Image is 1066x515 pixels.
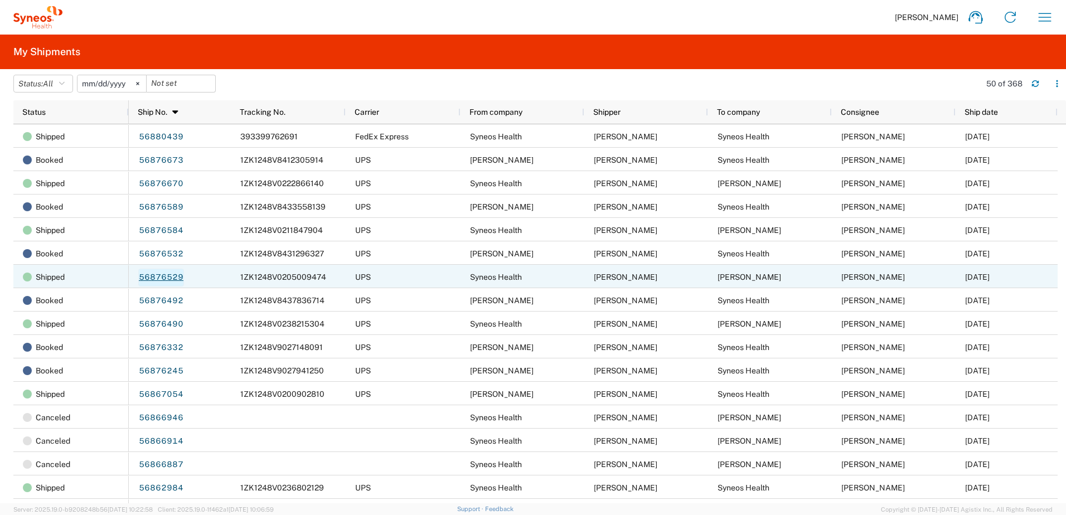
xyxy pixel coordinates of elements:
span: Ship No. [138,108,167,116]
span: UPS [355,483,371,492]
span: Syneos Health [718,390,769,399]
span: 09/18/2025 [965,413,990,422]
span: Shipped [36,476,65,499]
span: Syneos Health [470,273,522,281]
span: Adesola Ford [718,460,781,469]
span: Chris Bidetti [470,202,534,211]
span: 1ZK1248V8433558139 [240,202,326,211]
span: Syneos Health [718,343,769,352]
span: 09/19/2025 [965,249,990,258]
a: 56867054 [138,386,184,404]
span: FedEx Express [355,132,409,141]
span: Shipped [36,172,65,195]
span: 09/19/2025 [965,296,990,305]
span: 1ZK1248V0211847904 [240,226,323,235]
span: Copyright © [DATE]-[DATE] Agistix Inc., All Rights Reserved [881,504,1053,514]
span: Kelley Doonan [718,319,781,328]
span: Syneos Health [470,483,522,492]
span: Aaron Dixon [470,366,534,375]
span: Booked [36,336,63,359]
span: 1ZK1248V0200902810 [240,390,324,399]
span: UPS [355,249,371,258]
span: Chris Carpenter [841,296,905,305]
span: Chris Carpenter [594,273,657,281]
span: 09/19/2025 [965,273,990,281]
a: Support [457,506,485,512]
span: 09/18/2025 [965,460,990,469]
a: 56876589 [138,198,184,216]
span: Kelley Doonan [470,296,534,305]
span: Booked [36,148,63,172]
span: Chris Bidetti [841,226,905,235]
span: 1ZK1248V8437836714 [240,296,324,305]
span: Booked [36,195,63,218]
span: Chris Carpenter [841,156,905,164]
span: Syneos Health [470,436,522,445]
a: 56876584 [138,222,184,240]
input: Not set [147,75,215,92]
span: Canceled [36,429,70,453]
span: UPS [355,319,371,328]
span: Robbin Merritt [718,179,781,188]
span: Adesola Ford [718,273,781,281]
a: 56876490 [138,315,184,333]
span: Syneos Health [718,156,769,164]
span: UPS [355,179,371,188]
span: Status [22,108,46,116]
a: 56880439 [138,128,184,146]
span: Chris Carpenter [841,202,905,211]
span: Adesola Ford [470,249,534,258]
span: 09/18/2025 [965,483,990,492]
a: 56876532 [138,245,184,263]
span: Robbin Merritt [470,156,534,164]
span: Booked [36,359,63,382]
span: Chris Carpenter [841,343,905,352]
span: From company [469,108,522,116]
span: 1ZK1248V9027941250 [240,366,324,375]
span: Luis Sanguinetti [841,483,905,492]
span: Syneos Health [470,413,522,422]
button: Status:All [13,75,73,93]
span: Robbin Merritt [718,413,781,422]
span: 09/19/2025 [965,156,990,164]
a: 56876529 [138,269,184,286]
a: Feedback [485,506,513,512]
span: Syneos Health [718,296,769,305]
span: Shipped [36,382,65,406]
span: 09/19/2025 [965,179,990,188]
span: 1ZK1248V8412305914 [240,156,323,164]
span: Kelley Doonan [841,319,905,328]
span: Chris Carpenter [841,249,905,258]
span: Chris Bidetti [718,226,781,235]
span: Chris Carpenter [594,226,657,235]
span: Syneos Health [718,483,769,492]
span: 1ZK1248V0205009474 [240,273,326,281]
span: 1ZK1248V0222866140 [240,179,324,188]
span: Robbin Merritt [841,413,905,422]
a: 56866946 [138,409,184,427]
a: 56876670 [138,175,184,193]
span: 09/18/2025 [965,390,990,399]
span: 09/19/2025 [965,226,990,235]
span: 09/19/2025 [965,202,990,211]
span: Shipper [593,108,621,116]
span: 1ZK1248V0238215304 [240,319,324,328]
span: 09/19/2025 [965,366,990,375]
span: Carrier [355,108,379,116]
span: Chris Bidetti [718,436,781,445]
span: 393399762691 [240,132,298,141]
span: UPS [355,366,371,375]
span: [DATE] 10:06:59 [229,506,274,513]
span: Adesola Ford [594,249,657,258]
span: Syneos Health [470,460,522,469]
span: Chris Carpenter [594,179,657,188]
span: Booked [36,242,63,265]
span: Consignee [841,108,879,116]
span: Chris Carpenter [841,366,905,375]
span: Chris Carpenter [594,483,657,492]
span: 09/19/2025 [965,132,990,141]
span: Chris Carpenter [594,413,657,422]
span: Chris Carpenter [841,390,905,399]
a: 56876492 [138,292,184,310]
span: Booked [36,289,63,312]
